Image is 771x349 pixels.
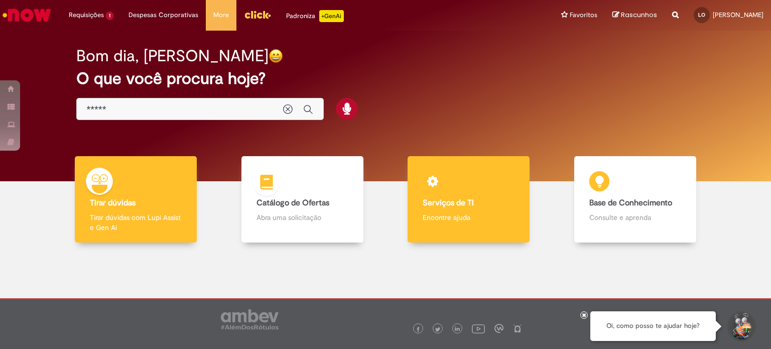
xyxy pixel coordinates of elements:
[256,198,329,208] b: Catálogo de Ofertas
[570,10,597,20] span: Favoritos
[435,327,440,332] img: logo_footer_twitter.png
[90,212,182,232] p: Tirar dúvidas com Lupi Assist e Gen Ai
[76,70,695,87] h2: O que você procura hoje?
[286,10,344,22] div: Padroniza
[106,12,113,20] span: 1
[219,156,386,243] a: Catálogo de Ofertas Abra uma solicitação
[612,11,657,20] a: Rascunhos
[256,212,348,222] p: Abra uma solicitação
[472,322,485,335] img: logo_footer_youtube.png
[698,12,705,18] span: LO
[221,309,279,329] img: logo_footer_ambev_rotulo_gray.png
[213,10,229,20] span: More
[1,5,53,25] img: ServiceNow
[621,10,657,20] span: Rascunhos
[53,156,219,243] a: Tirar dúvidas Tirar dúvidas com Lupi Assist e Gen Ai
[494,324,503,333] img: logo_footer_workplace.png
[269,49,283,63] img: happy-face.png
[713,11,763,19] span: [PERSON_NAME]
[590,311,716,341] div: Oi, como posso te ajudar hoje?
[423,212,515,222] p: Encontre ajuda
[244,7,271,22] img: click_logo_yellow_360x200.png
[423,198,474,208] b: Serviços de TI
[589,198,672,208] b: Base de Conhecimento
[69,10,104,20] span: Requisições
[128,10,198,20] span: Despesas Corporativas
[76,47,269,65] h2: Bom dia, [PERSON_NAME]
[513,324,522,333] img: logo_footer_naosei.png
[726,311,756,341] button: Iniciar Conversa de Suporte
[589,212,681,222] p: Consulte e aprenda
[552,156,719,243] a: Base de Conhecimento Consulte e aprenda
[385,156,552,243] a: Serviços de TI Encontre ajuda
[455,326,460,332] img: logo_footer_linkedin.png
[319,10,344,22] p: +GenAi
[416,327,421,332] img: logo_footer_facebook.png
[90,198,136,208] b: Tirar dúvidas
